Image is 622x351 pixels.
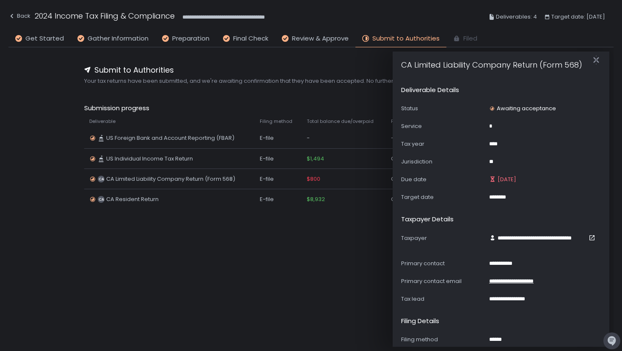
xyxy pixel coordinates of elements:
h2: Taxpayer details [401,215,454,224]
div: Status [401,105,486,112]
div: E-file [260,134,296,142]
div: Tax year [401,140,486,148]
span: Submit to Authorities [94,64,174,76]
span: $8,932 [307,196,325,203]
div: E-file [260,155,296,163]
span: $1,494 [307,155,324,163]
div: Back [8,11,30,21]
span: Deliverables: 4 [496,12,537,22]
span: Filed [463,34,477,44]
h1: 2024 Income Tax Filing & Compliance [35,10,175,22]
div: Awaiting acceptance [489,105,556,112]
div: E-file [260,175,296,183]
span: Your tax returns have been submitted, and we're awaiting confirmation that they have been accepte... [84,77,538,85]
span: $800 [307,175,320,183]
span: Payment method [391,118,432,125]
text: CA [98,197,104,202]
span: Total balance due/overpaid [307,118,374,125]
span: US Individual Income Tax Return [106,155,193,163]
span: CA Limited Liability Company Return (Form 568) [106,175,235,183]
span: Online payment [391,175,435,183]
span: - [307,134,310,142]
div: Target date [401,193,486,201]
span: Preparation [172,34,209,44]
span: - [391,134,394,142]
span: Get Started [25,34,64,44]
span: CA Resident Return [106,196,159,203]
div: Taxpayer [401,234,486,242]
h2: Filing details [401,316,439,326]
span: Submission progress [84,103,538,113]
div: Primary contact [401,260,486,267]
div: Primary contact email [401,278,486,285]
span: Final Check [233,34,268,44]
h1: CA Limited Liability Company Return (Form 568) [401,49,582,71]
span: [DATE] [498,176,516,183]
span: Filing method [260,118,292,125]
span: Check [391,196,409,203]
h2: Deliverable details [401,85,459,95]
span: US Foreign Bank and Account Reporting (FBAR) [106,134,234,142]
div: Filing method [401,336,486,343]
span: Check [391,155,409,163]
span: Target date: [DATE] [551,12,605,22]
span: Review & Approve [292,34,349,44]
div: Jurisdiction [401,158,486,166]
div: Service [401,122,486,130]
div: E-file [260,196,296,203]
button: Back [8,10,30,24]
div: Due date [401,176,486,183]
span: Deliverable [89,118,116,125]
span: Gather Information [88,34,149,44]
div: Tax lead [401,295,486,303]
text: CA [98,177,104,182]
span: Submit to Authorities [372,34,440,44]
